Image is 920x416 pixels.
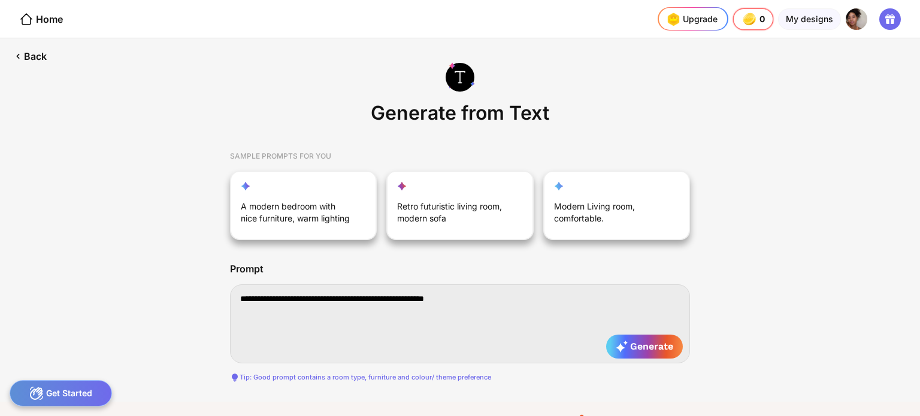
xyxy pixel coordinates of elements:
[397,181,407,191] img: fill-up-your-space-star-icon.svg
[397,201,510,229] div: Retro futuristic living room, modern sofa
[230,264,264,275] div: Prompt
[664,10,718,29] div: Upgrade
[846,8,867,30] img: 1639566566322
[664,10,683,29] img: upgrade-nav-btn-icon.gif
[616,341,673,353] span: Generate
[230,373,690,382] div: Tip: Good prompt contains a room type, furniture and colour/ theme preference
[19,12,63,26] div: Home
[241,201,353,229] div: A modern bedroom with nice furniture, warm lighting
[778,8,841,30] div: My designs
[366,99,554,132] div: Generate from Text
[241,181,250,191] img: reimagine-star-icon.svg
[759,14,766,24] span: 0
[446,62,475,92] img: generate-from-text-icon.svg
[10,380,112,406] div: Get Started
[230,142,690,171] div: SAMPLE PROMPTS FOR YOU
[554,181,564,191] img: customization-star-icon.svg
[554,201,667,229] div: Modern Living room, comfortable.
